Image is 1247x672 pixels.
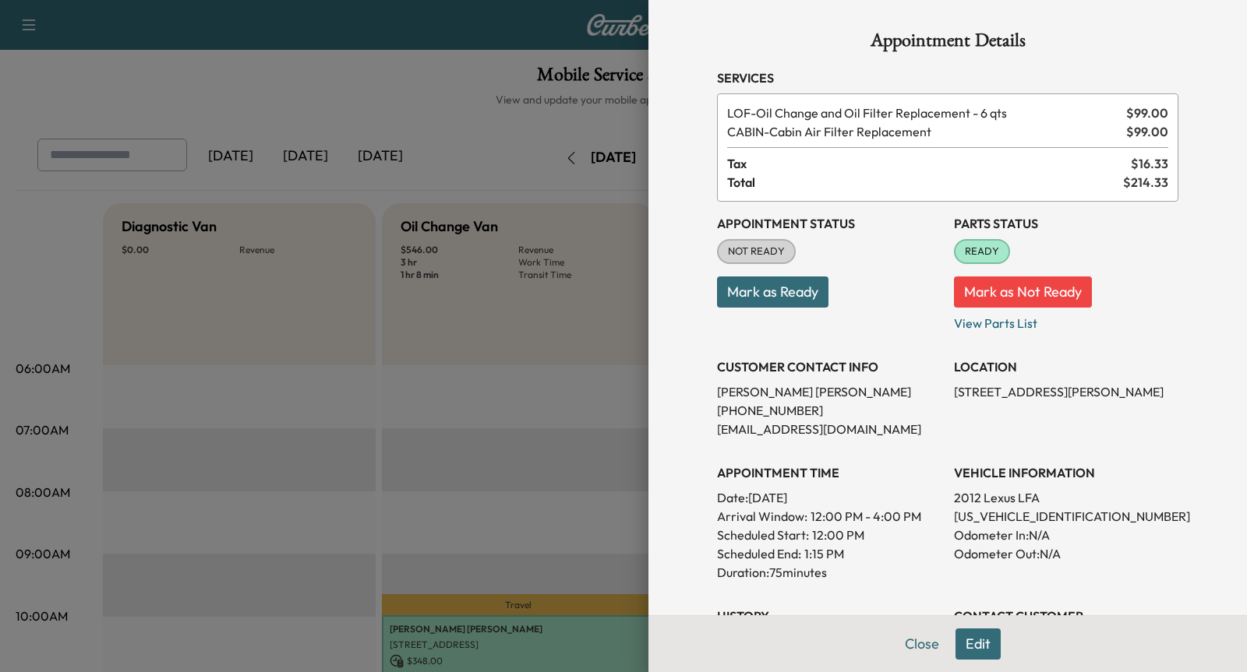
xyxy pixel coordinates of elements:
[717,357,941,376] h3: CUSTOMER CONTACT INFO
[717,507,941,526] p: Arrival Window:
[717,420,941,438] p: [EMAIL_ADDRESS][DOMAIN_NAME]
[717,401,941,420] p: [PHONE_NUMBER]
[954,526,1178,544] p: Odometer In: N/A
[1126,122,1168,141] span: $ 99.00
[727,122,1120,141] span: Cabin Air Filter Replacement
[954,214,1178,233] h3: Parts Status
[1123,173,1168,192] span: $ 214.33
[727,104,1120,122] span: Oil Change and Oil Filter Replacement - 6 qts
[956,244,1009,259] span: READY
[954,276,1092,308] button: Mark as Not Ready
[954,488,1178,507] p: 2012 Lexus LFA
[954,357,1178,376] h3: LOCATION
[812,526,864,544] p: 12:00 PM
[954,507,1178,526] p: [US_VEHICLE_IDENTIFICATION_NUMBER]
[717,607,941,625] h3: History
[717,214,941,233] h3: Appointment Status
[717,526,809,544] p: Scheduled Start:
[719,244,794,259] span: NOT READY
[1126,104,1168,122] span: $ 99.00
[727,154,1131,173] span: Tax
[717,488,941,507] p: Date: [DATE]
[717,563,941,582] p: Duration: 75 minutes
[956,628,1001,660] button: Edit
[727,173,1123,192] span: Total
[954,544,1178,563] p: Odometer Out: N/A
[895,628,949,660] button: Close
[1131,154,1168,173] span: $ 16.33
[717,31,1178,56] h1: Appointment Details
[804,544,844,563] p: 1:15 PM
[717,276,828,308] button: Mark as Ready
[717,544,801,563] p: Scheduled End:
[811,507,921,526] span: 12:00 PM - 4:00 PM
[717,382,941,401] p: [PERSON_NAME] [PERSON_NAME]
[954,463,1178,482] h3: VEHICLE INFORMATION
[954,382,1178,401] p: [STREET_ADDRESS][PERSON_NAME]
[954,308,1178,332] p: View Parts List
[717,463,941,482] h3: APPOINTMENT TIME
[717,69,1178,87] h3: Services
[954,607,1178,625] h3: CONTACT CUSTOMER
